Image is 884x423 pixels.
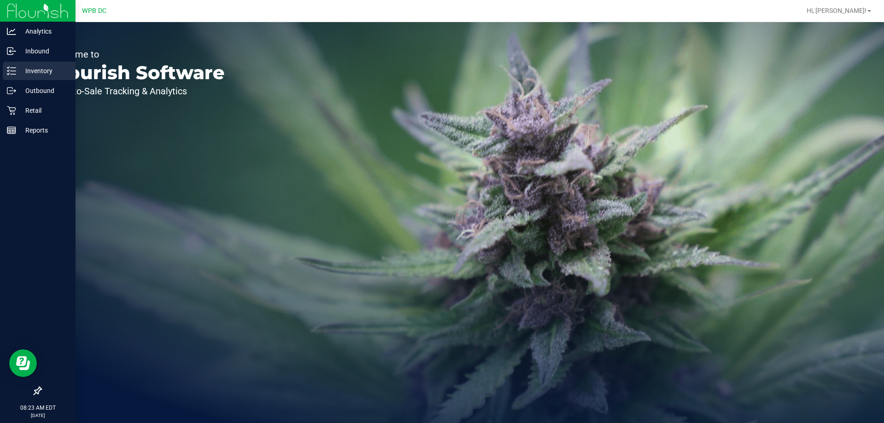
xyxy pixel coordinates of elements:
[7,27,16,36] inline-svg: Analytics
[7,66,16,75] inline-svg: Inventory
[4,412,71,419] p: [DATE]
[7,126,16,135] inline-svg: Reports
[82,7,106,15] span: WPB DC
[7,46,16,56] inline-svg: Inbound
[7,106,16,115] inline-svg: Retail
[16,26,71,37] p: Analytics
[50,64,225,82] p: Flourish Software
[16,65,71,76] p: Inventory
[16,125,71,136] p: Reports
[50,87,225,96] p: Seed-to-Sale Tracking & Analytics
[4,404,71,412] p: 08:23 AM EDT
[7,86,16,95] inline-svg: Outbound
[16,85,71,96] p: Outbound
[50,50,225,59] p: Welcome to
[807,7,867,14] span: Hi, [PERSON_NAME]!
[16,105,71,116] p: Retail
[9,349,37,377] iframe: Resource center
[16,46,71,57] p: Inbound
